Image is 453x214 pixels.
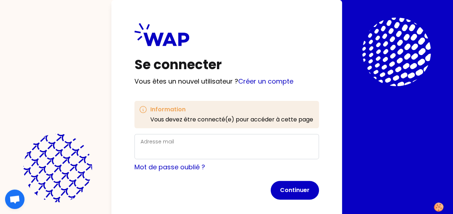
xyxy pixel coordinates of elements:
[150,115,313,124] p: Vous devez être connecté(e) pour accéder à cette page
[134,58,319,72] h1: Se connecter
[238,77,293,86] a: Créer un compte
[141,138,174,145] label: Adresse mail
[150,105,313,114] h3: Information
[134,162,205,171] a: Mot de passe oublié ?
[5,190,25,209] div: Ouvrir le chat
[271,181,319,200] button: Continuer
[134,76,319,86] p: Vous êtes un nouvel utilisateur ?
